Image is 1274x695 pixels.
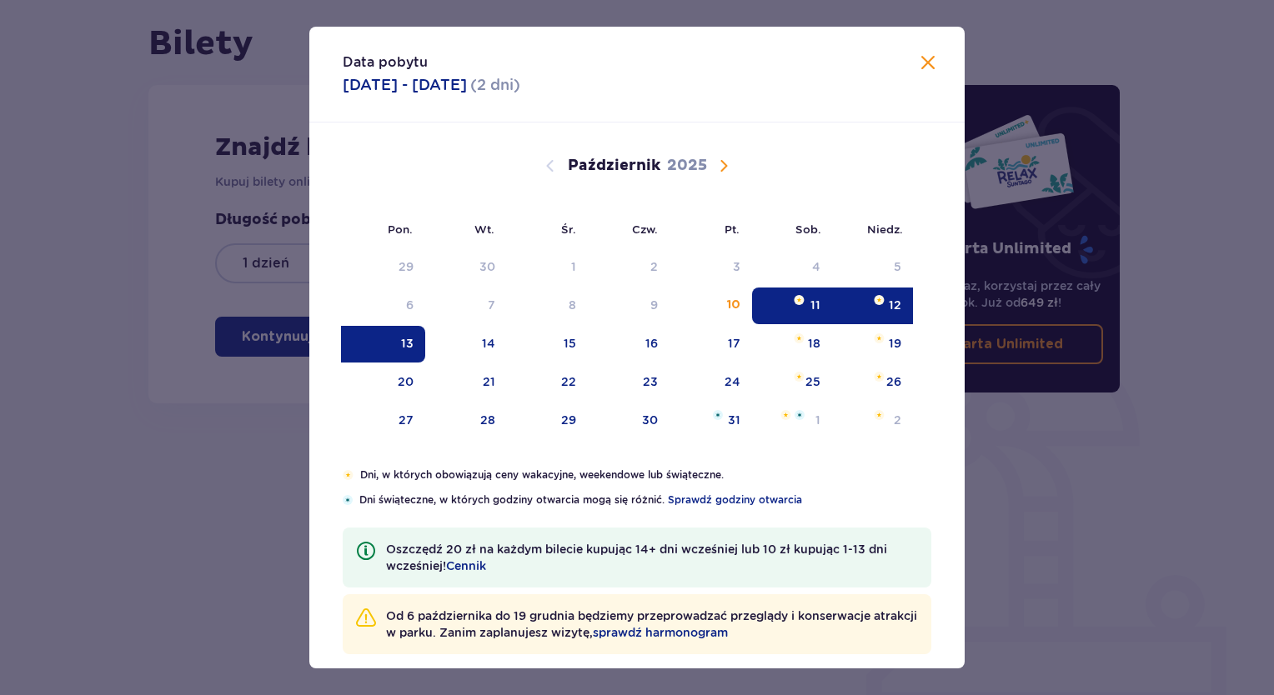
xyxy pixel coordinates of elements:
div: 10 [727,297,740,313]
div: 14 [482,335,495,352]
p: [DATE] - [DATE] [343,75,467,95]
div: 3 [733,258,740,275]
small: Wt. [474,222,494,236]
td: Data niedostępna. wtorek, 7 października 2025 [425,287,508,324]
small: Pon. [388,222,413,236]
div: 30 [642,412,658,428]
img: Pomarańczowa gwiazdka [874,372,885,382]
td: 22 [507,364,588,401]
div: 11 [810,297,820,313]
p: Od 6 października do 19 grudnia będziemy przeprowadzać przeglądy i konserwacje atrakcji w parku. ... [386,607,918,641]
td: Pomarańczowa gwiazdka19 [832,326,913,362]
td: Pomarańczowa gwiazdka2 [832,402,913,439]
div: 5 [894,258,901,275]
div: 12 [889,297,901,313]
td: Data niedostępna. poniedziałek, 6 października 2025 [343,287,425,324]
img: Pomarańczowa gwiazdka [874,295,885,305]
div: 24 [725,373,740,390]
td: Data zaznaczona. niedziela, 12 października 2025 [832,287,913,324]
td: 17 [670,326,752,362]
small: Niedz. [867,222,903,236]
div: 21 [483,373,495,390]
td: Data zaznaczona. poniedziałek, 13 października 2025 [343,326,425,362]
td: Data niedostępna. środa, 8 października 2025 [507,287,588,324]
td: 20 [343,364,425,401]
td: Data niedostępna. środa, 1 października 2025 [507,249,588,286]
img: Pomarańczowa gwiazdka [794,372,805,382]
div: 26 [886,373,901,390]
td: Pomarańczowa gwiazdka25 [752,364,833,401]
img: Pomarańczowa gwiazdka [874,410,885,420]
div: 20 [398,373,414,390]
td: 21 [425,364,508,401]
img: Pomarańczowa gwiazdka [794,295,805,305]
img: Pomarańczowa gwiazdka [794,333,805,343]
button: Zamknij [918,53,938,74]
td: Data niedostępna. piątek, 3 października 2025 [670,249,752,286]
div: 30 [479,258,495,275]
p: ( 2 dni ) [470,75,520,95]
td: 27 [343,402,425,439]
td: Pomarańczowa gwiazdkaNiebieska gwiazdka1 [752,402,833,439]
div: 16 [645,335,658,352]
td: 23 [588,364,670,401]
div: 23 [643,373,658,390]
td: 30 [588,402,670,439]
div: 6 [406,297,414,313]
td: 29 [507,402,588,439]
td: Data niedostępna. czwartek, 2 października 2025 [588,249,670,286]
small: Czw. [632,222,658,236]
img: Pomarańczowa gwiazdka [343,470,354,480]
td: Pomarańczowa gwiazdka18 [752,326,833,362]
div: 13 [401,335,414,352]
div: 1 [571,258,576,275]
div: 4 [812,258,820,275]
td: Data niedostępna. wtorek, 30 września 2025 [425,249,508,286]
div: 2 [894,412,901,428]
td: Niebieska gwiazdka31 [670,402,752,439]
div: 9 [650,297,658,313]
a: sprawdź harmonogram [593,624,728,641]
div: 29 [399,258,414,275]
p: Dni, w których obowiązują ceny wakacyjne, weekendowe lub świąteczne. [360,467,931,482]
a: Cennik [446,557,486,574]
p: 2025 [667,156,707,176]
button: Następny miesiąc [714,156,734,176]
img: Niebieska gwiazdka [795,410,805,420]
div: 7 [488,297,495,313]
td: 24 [670,364,752,401]
div: 15 [564,335,576,352]
small: Sob. [795,222,821,236]
div: 25 [805,373,820,390]
button: Poprzedni miesiąc [540,156,560,176]
div: 2 [650,258,658,275]
small: Pt. [725,222,740,236]
div: 31 [728,412,740,428]
td: Data niedostępna. czwartek, 9 października 2025 [588,287,670,324]
td: Pomarańczowa gwiazdka26 [832,364,913,401]
div: 17 [728,335,740,352]
div: 29 [561,412,576,428]
div: 1 [815,412,820,428]
div: 27 [399,412,414,428]
td: 10 [670,287,752,324]
img: Pomarańczowa gwiazdka [874,333,885,343]
p: Oszczędź 20 zł na każdym bilecie kupując 14+ dni wcześniej lub 10 zł kupując 1-13 dni wcześniej! [386,541,918,574]
td: 15 [507,326,588,362]
small: Śr. [561,222,576,236]
div: 8 [569,297,576,313]
td: Data zaznaczona. sobota, 11 października 2025 [752,287,833,324]
a: Sprawdź godziny otwarcia [668,492,802,507]
div: 22 [561,373,576,390]
img: Niebieska gwiazdka [343,495,353,505]
p: Dni świąteczne, w których godziny otwarcia mogą się różnić. [359,492,931,507]
div: 28 [480,412,495,428]
p: Data pobytu [343,53,428,72]
td: Data niedostępna. sobota, 4 października 2025 [752,249,833,286]
td: 14 [425,326,508,362]
div: 19 [889,335,901,352]
img: Niebieska gwiazdka [713,410,723,420]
